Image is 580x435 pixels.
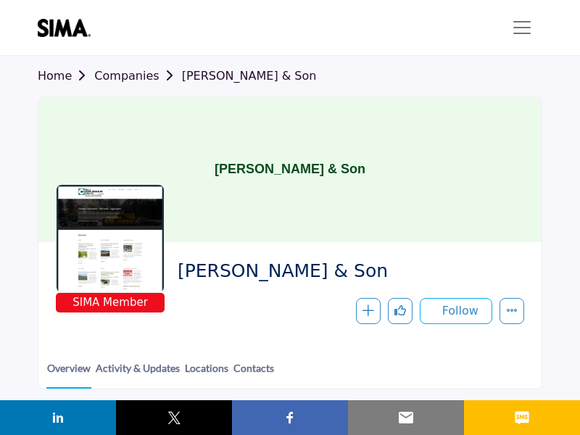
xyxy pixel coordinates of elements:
button: Toggle navigation [502,13,542,42]
a: Home [38,69,94,83]
img: twitter sharing button [165,409,183,426]
button: Like [388,298,413,324]
a: Overview [46,360,91,389]
a: Activity & Updates [95,360,181,387]
a: Companies [94,69,181,83]
button: More details [500,298,524,324]
img: sms sharing button [513,409,531,426]
a: Contacts [233,360,275,387]
a: [PERSON_NAME] & Son [182,69,317,83]
span: SIMA Member [59,294,162,311]
span: Alvin J. Coleman & Son [178,260,513,283]
a: Locations [184,360,229,387]
img: facebook sharing button [281,409,299,426]
h1: [PERSON_NAME] & Son [215,97,365,242]
button: Follow [420,298,492,324]
img: site Logo [38,19,98,37]
img: email sharing button [397,409,415,426]
img: linkedin sharing button [49,409,67,426]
